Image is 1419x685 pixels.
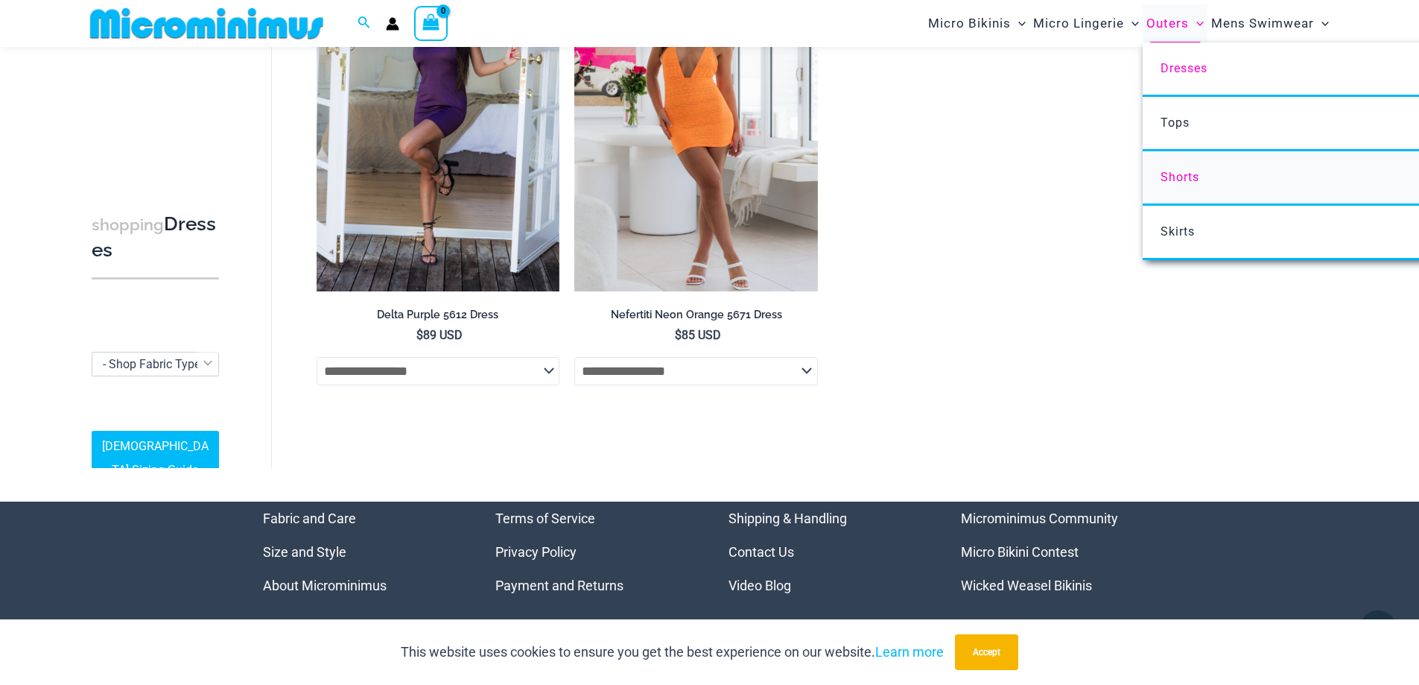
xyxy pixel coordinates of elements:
a: Account icon link [386,17,399,31]
span: Skirts [1161,224,1195,239]
a: Learn more [875,644,944,660]
h3: Dresses [92,212,219,263]
bdi: 89 USD [416,328,463,342]
a: Nefertiti Neon Orange 5671 Dress [574,308,818,327]
span: Menu Toggle [1189,4,1204,42]
a: Micro LingerieMenu ToggleMenu Toggle [1029,4,1143,42]
button: Accept [955,634,1018,670]
aside: Footer Widget 1 [263,502,459,602]
a: About Microminimus [263,578,387,593]
span: $ [675,328,682,342]
a: Wicked Weasel Bikinis [961,578,1092,593]
nav: Menu [961,502,1157,602]
h2: Nefertiti Neon Orange 5671 Dress [574,308,818,322]
a: Micro BikinisMenu ToggleMenu Toggle [924,4,1029,42]
span: Tops [1161,116,1190,130]
aside: Footer Widget 4 [961,502,1157,602]
a: Contact Us [728,544,794,560]
a: View Shopping Cart, empty [414,6,448,40]
span: Mens Swimwear [1211,4,1314,42]
nav: Menu [263,502,459,602]
a: Microminimus Community [961,511,1118,526]
aside: Footer Widget 3 [728,502,924,602]
span: Dresses [1161,61,1207,75]
span: Outers [1146,4,1189,42]
nav: Menu [728,502,924,602]
a: Mens SwimwearMenu ToggleMenu Toggle [1207,4,1333,42]
a: Terms of Service [495,511,595,526]
p: This website uses cookies to ensure you get the best experience on our website. [401,641,944,663]
bdi: 85 USD [675,328,721,342]
a: Search icon link [358,14,371,33]
span: Menu Toggle [1124,4,1139,42]
a: Fabric and Care [263,511,356,526]
span: Menu Toggle [1314,4,1329,42]
span: - Shop Fabric Type [92,352,219,376]
nav: Site Navigation [922,2,1336,45]
span: - Shop Fabric Type [92,353,218,376]
a: Micro Bikini Contest [961,544,1079,560]
nav: Menu [495,502,691,602]
img: MM SHOP LOGO FLAT [84,7,329,40]
span: Shorts [1161,170,1199,184]
span: Menu Toggle [1011,4,1026,42]
a: Shipping & Handling [728,511,847,526]
a: Delta Purple 5612 Dress [317,308,560,327]
a: Privacy Policy [495,544,577,560]
h2: Delta Purple 5612 Dress [317,308,560,322]
aside: Footer Widget 2 [495,502,691,602]
span: - Shop Fabric Type [103,357,200,371]
a: Payment and Returns [495,578,623,593]
span: Micro Lingerie [1033,4,1124,42]
a: Video Blog [728,578,791,593]
span: Micro Bikinis [928,4,1011,42]
a: [DEMOGRAPHIC_DATA] Sizing Guide [92,431,219,486]
span: shopping [92,215,164,234]
a: OutersMenu ToggleMenu Toggle [1143,4,1207,42]
a: Size and Style [263,544,346,560]
span: $ [416,328,423,342]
